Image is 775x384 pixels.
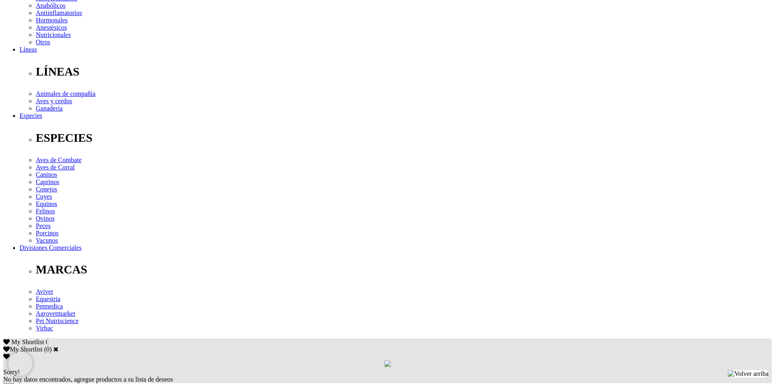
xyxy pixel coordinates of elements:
a: Aves y cerdos [36,98,72,104]
p: MARCAS [36,263,772,276]
a: Caprinos [36,178,59,185]
a: Virbac [36,325,53,332]
span: My Shortlist [11,338,44,345]
a: Nutricionales [36,31,71,38]
a: Antiinflamatorios [36,9,82,16]
img: Volver arriba [728,370,768,377]
a: Pet Nutriscience [36,317,79,324]
a: Otros [36,39,50,46]
p: ESPECIES [36,131,772,145]
a: Vacunos [36,237,58,244]
label: My Shortlist [3,346,42,353]
a: Anabólicos [36,2,65,9]
a: Agrovetmarket [36,310,75,317]
a: Divisiones Comerciales [20,244,81,251]
a: Cuyes [36,193,52,200]
span: Sorry! [3,369,20,375]
iframe: Brevo live chat [8,351,33,376]
a: Petmedica [36,303,63,310]
p: LÍNEAS [36,65,772,78]
a: Avivet [36,288,53,295]
a: Porcinos [36,230,59,236]
span: 0 [46,338,49,345]
a: Ovinos [36,215,55,222]
div: No hay datos encontrados, agregue productos a su lista de deseos [3,369,772,383]
img: loading.gif [384,360,391,367]
a: Especies [20,112,42,119]
a: Equestria [36,295,60,302]
a: Animales de compañía [36,90,96,97]
a: Caninos [36,171,57,178]
label: 0 [46,346,50,353]
span: ( ) [44,346,52,353]
a: Conejos [36,186,57,193]
a: Hormonales [36,17,68,24]
a: Felinos [36,208,55,215]
a: Peces [36,222,50,229]
a: Aves de Combate [36,156,82,163]
a: Anestésicos [36,24,67,31]
a: Líneas [20,46,37,53]
a: Cerrar [53,346,59,352]
a: Aves de Corral [36,164,75,171]
a: Equinos [36,200,57,207]
a: Ganadería [36,105,63,112]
